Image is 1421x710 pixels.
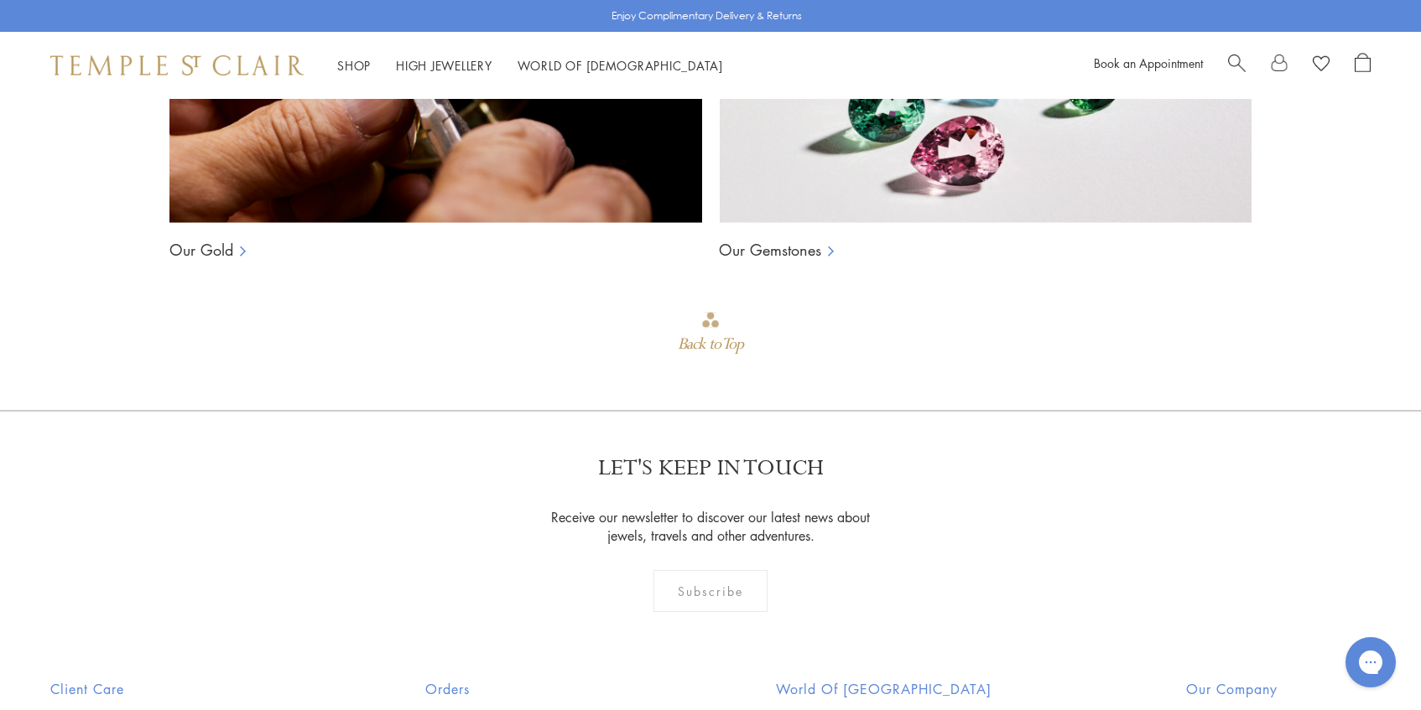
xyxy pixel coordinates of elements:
[50,679,231,699] h2: Client Care
[678,329,743,360] div: Back to Top
[1337,631,1404,693] iframe: Gorgias live chat messenger
[425,679,581,699] h2: Orders
[1355,53,1371,78] a: Open Shopping Bag
[50,55,304,75] img: Temple St. Clair
[678,310,743,360] div: Go to top
[612,8,802,24] p: Enjoy Complimentary Delivery & Returns
[653,570,768,612] div: Subscribe
[1186,679,1371,699] h2: Our Company
[719,240,821,260] a: Our Gemstones
[169,240,233,260] a: Our Gold
[776,679,992,699] h2: World of [GEOGRAPHIC_DATA]
[396,57,492,74] a: High JewelleryHigh Jewellery
[598,453,824,483] p: LET'S KEEP IN TOUCH
[1313,53,1330,78] a: View Wishlist
[337,55,723,76] nav: Main navigation
[518,57,723,74] a: World of [DEMOGRAPHIC_DATA]World of [DEMOGRAPHIC_DATA]
[1094,54,1203,71] a: Book an Appointment
[337,57,371,74] a: ShopShop
[541,508,881,545] p: Receive our newsletter to discover our latest news about jewels, travels and other adventures.
[1228,53,1246,78] a: Search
